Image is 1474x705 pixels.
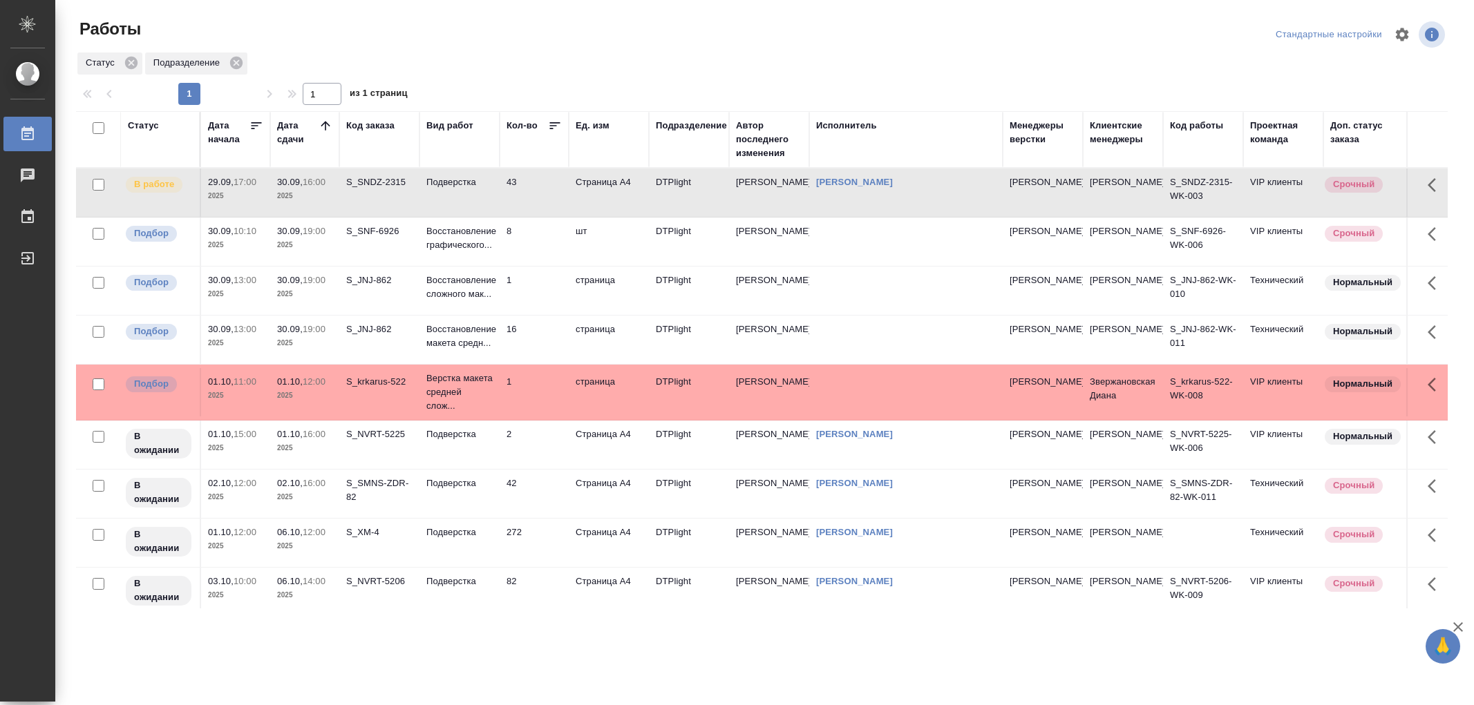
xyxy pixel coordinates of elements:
[277,189,332,203] p: 2025
[277,389,332,403] p: 2025
[208,336,263,350] p: 2025
[234,527,256,537] p: 12:00
[500,421,569,469] td: 2
[277,324,303,334] p: 30.09,
[1163,421,1243,469] td: S_NVRT-5225-WK-006
[816,429,893,439] a: [PERSON_NAME]
[208,275,234,285] p: 30.09,
[1419,368,1453,401] button: Здесь прячутся важные кнопки
[1333,226,1374,240] p: Срочный
[426,574,493,588] p: Подверстка
[569,421,649,469] td: Страница А4
[1083,368,1163,416] td: Звержановская Диана
[124,574,193,607] div: Исполнитель назначен, приступать к работе пока рано
[1272,24,1386,46] div: split button
[1333,377,1392,391] p: Нормальный
[208,238,263,252] p: 2025
[649,368,729,416] td: DTPlight
[729,168,809,217] td: [PERSON_NAME]
[736,119,802,160] div: Автор последнего изменения
[303,177,325,187] p: 16:00
[153,56,225,70] p: Подразделение
[1419,267,1453,300] button: Здесь прячутся важные кнопки
[1010,375,1076,389] p: [PERSON_NAME]
[1083,168,1163,217] td: [PERSON_NAME]
[1243,568,1323,616] td: VIP клиенты
[500,519,569,567] td: 272
[816,177,893,187] a: [PERSON_NAME]
[208,119,249,146] div: Дата начала
[1333,276,1392,289] p: Нормальный
[208,527,234,537] p: 01.10,
[1419,21,1448,48] span: Посмотреть информацию
[426,476,493,490] p: Подверстка
[350,85,408,105] span: из 1 страниц
[134,325,169,338] p: Подбор
[649,568,729,616] td: DTPlight
[569,368,649,416] td: страница
[1419,421,1453,454] button: Здесь прячутся важные кнопки
[816,478,893,488] a: [PERSON_NAME]
[208,177,234,187] p: 29.09,
[569,267,649,315] td: страница
[569,168,649,217] td: Страница А4
[426,427,493,441] p: Подверстка
[346,375,413,389] div: S_krkarus-522
[346,525,413,539] div: S_XM-4
[303,324,325,334] p: 19:00
[1083,316,1163,364] td: [PERSON_NAME]
[1163,168,1243,217] td: S_SNDZ-2315-WK-003
[208,324,234,334] p: 30.09,
[303,429,325,439] p: 16:00
[1419,568,1453,601] button: Здесь прячутся важные кнопки
[569,568,649,616] td: Страница А4
[208,287,263,301] p: 2025
[1170,119,1223,133] div: Код работы
[234,226,256,236] p: 10:10
[277,490,332,504] p: 2025
[1010,175,1076,189] p: [PERSON_NAME]
[426,119,473,133] div: Вид работ
[208,490,263,504] p: 2025
[729,218,809,266] td: [PERSON_NAME]
[234,324,256,334] p: 13:00
[277,177,303,187] p: 30.09,
[277,119,319,146] div: Дата сдачи
[816,527,893,537] a: [PERSON_NAME]
[234,275,256,285] p: 13:00
[234,576,256,586] p: 10:00
[1083,421,1163,469] td: [PERSON_NAME]
[649,267,729,315] td: DTPlight
[729,316,809,364] td: [PERSON_NAME]
[303,376,325,387] p: 12:00
[729,519,809,567] td: [PERSON_NAME]
[1083,267,1163,315] td: [PERSON_NAME]
[729,368,809,416] td: [PERSON_NAME]
[277,287,332,301] p: 2025
[134,276,169,289] p: Подбор
[234,478,256,488] p: 12:00
[1010,476,1076,490] p: [PERSON_NAME]
[1163,368,1243,416] td: S_krkarus-522-WK-008
[816,576,893,586] a: [PERSON_NAME]
[426,525,493,539] p: Подверстка
[1250,119,1316,146] div: Проектная команда
[277,478,303,488] p: 02.10,
[134,429,183,457] p: В ожидании
[1243,218,1323,266] td: VIP клиенты
[346,476,413,504] div: S_SMNS-ZDR-82
[426,273,493,301] p: Восстановление сложного мак...
[1010,224,1076,238] p: [PERSON_NAME]
[277,539,332,553] p: 2025
[569,316,649,364] td: страница
[1163,316,1243,364] td: S_JNJ-862-WK-011
[1386,18,1419,51] span: Настроить таблицу
[1010,322,1076,336] p: [PERSON_NAME]
[1333,325,1392,338] p: Нормальный
[1163,267,1243,315] td: S_JNJ-862-WK-010
[134,377,169,391] p: Подбор
[426,322,493,350] p: Восстановление макета средн...
[500,316,569,364] td: 16
[208,478,234,488] p: 02.10,
[124,476,193,509] div: Исполнитель назначен, приступать к работе пока рано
